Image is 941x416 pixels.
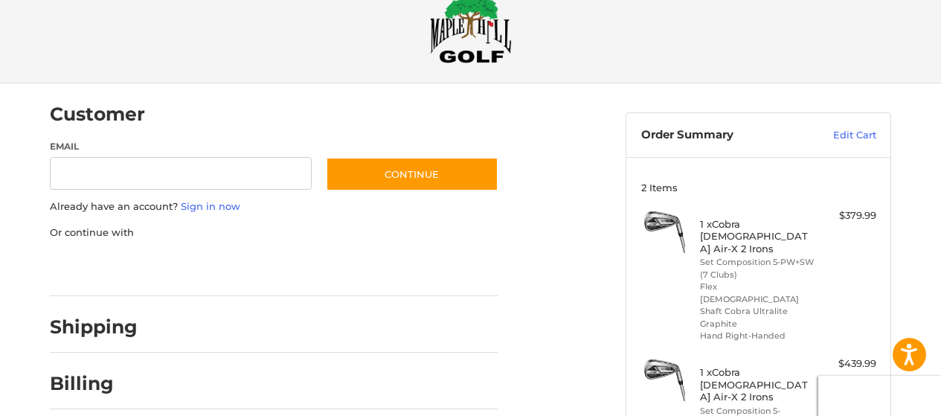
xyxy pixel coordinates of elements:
[50,225,498,240] p: Or continue with
[326,157,498,191] button: Continue
[181,200,240,212] a: Sign in now
[171,255,283,281] iframe: PayPal-paylater
[818,208,876,223] div: $379.99
[700,305,814,330] li: Shaft Cobra Ultralite Graphite
[700,218,814,255] h4: 1 x Cobra [DEMOGRAPHIC_DATA] Air-X 2 Irons
[50,316,138,339] h2: Shipping
[45,255,157,281] iframe: PayPal-paypal
[50,140,312,153] label: Email
[50,103,145,126] h2: Customer
[641,128,801,143] h3: Order Summary
[298,255,409,281] iframe: PayPal-venmo
[641,182,876,193] h3: 2 Items
[50,372,137,395] h2: Billing
[700,330,814,342] li: Hand Right-Handed
[818,376,941,416] iframe: Google Customer Reviews
[700,256,814,281] li: Set Composition 5-PW+SW (7 Clubs)
[801,128,876,143] a: Edit Cart
[700,281,814,305] li: Flex [DEMOGRAPHIC_DATA]
[818,356,876,371] div: $439.99
[700,366,814,403] h4: 1 x Cobra [DEMOGRAPHIC_DATA] Air-X 2 Irons
[50,199,498,214] p: Already have an account?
